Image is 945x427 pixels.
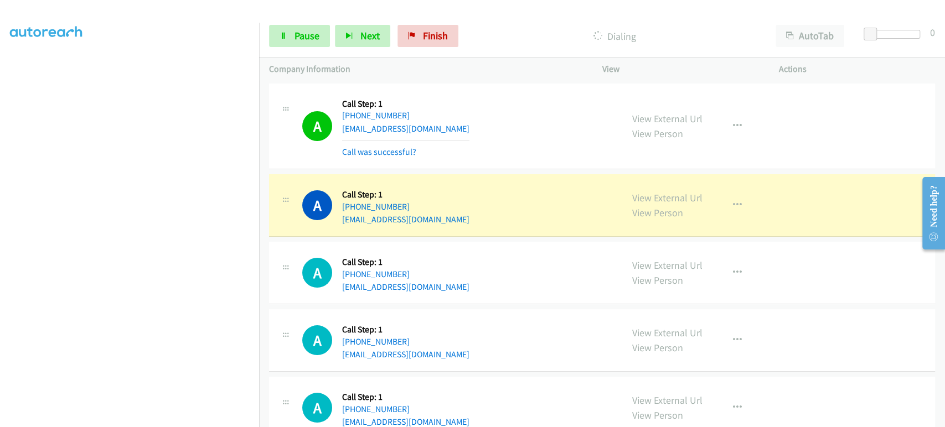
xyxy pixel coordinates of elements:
[342,336,410,347] a: [PHONE_NUMBER]
[869,30,920,39] div: Delay between calls (in seconds)
[342,404,410,414] a: [PHONE_NUMBER]
[342,282,469,292] a: [EMAIL_ADDRESS][DOMAIN_NAME]
[302,325,332,355] div: The call is yet to be attempted
[632,112,703,125] a: View External Url
[632,409,683,421] a: View Person
[360,29,380,42] span: Next
[632,274,683,287] a: View Person
[302,111,332,141] h1: A
[632,259,703,272] a: View External Url
[632,191,703,204] a: View External Url
[397,25,458,47] a: Finish
[342,110,410,121] a: [PHONE_NUMBER]
[423,29,448,42] span: Finish
[632,394,703,407] a: View External Url
[632,127,683,140] a: View Person
[342,349,469,360] a: [EMAIL_ADDRESS][DOMAIN_NAME]
[930,25,935,40] div: 0
[342,201,410,212] a: [PHONE_NUMBER]
[913,169,945,257] iframe: Resource Center
[295,29,319,42] span: Pause
[342,189,469,200] h5: Call Step: 1
[302,258,332,288] h1: A
[342,269,410,279] a: [PHONE_NUMBER]
[473,29,756,44] p: Dialing
[342,392,469,403] h5: Call Step: 1
[776,25,844,47] button: AutoTab
[342,257,469,268] h5: Call Step: 1
[632,326,703,339] a: View External Url
[632,206,683,219] a: View Person
[342,147,416,157] a: Call was successful?
[632,341,683,354] a: View Person
[342,324,469,335] h5: Call Step: 1
[342,123,469,134] a: [EMAIL_ADDRESS][DOMAIN_NAME]
[342,98,469,110] h5: Call Step: 1
[302,325,332,355] h1: A
[269,63,582,76] p: Company Information
[342,416,469,427] a: [EMAIL_ADDRESS][DOMAIN_NAME]
[302,190,332,220] h1: A
[342,214,469,225] a: [EMAIL_ADDRESS][DOMAIN_NAME]
[335,25,390,47] button: Next
[269,25,330,47] a: Pause
[778,63,935,76] p: Actions
[602,63,759,76] p: View
[302,393,332,423] h1: A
